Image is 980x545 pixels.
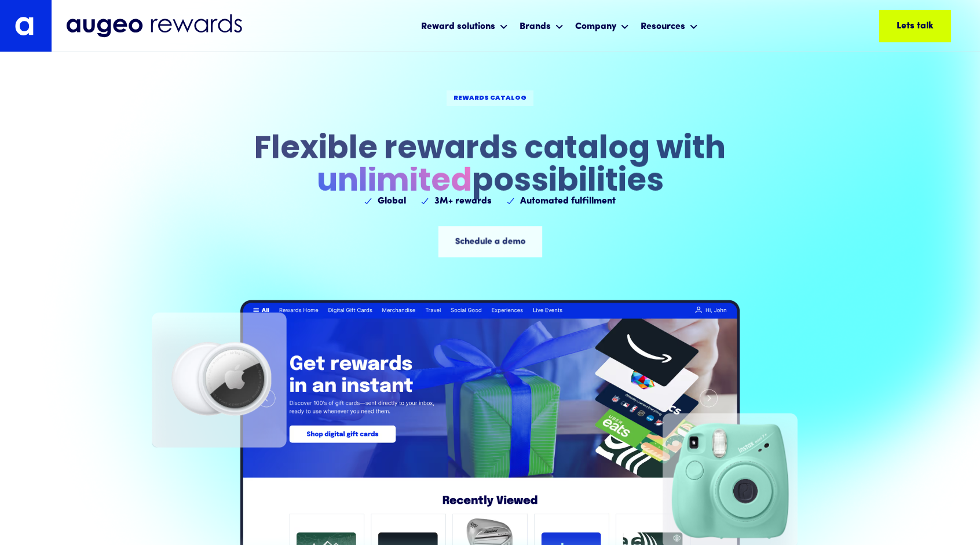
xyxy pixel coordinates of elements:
div: Reward solutions [421,20,495,34]
span: unlimited [317,167,472,199]
img: Augeo Rewards business unit full logo in midnight blue. [66,14,242,38]
a: Schedule a demo [438,226,542,257]
div: Brands [517,10,566,41]
div: Reward solutions [418,10,511,41]
a: Lets talk [879,10,951,42]
h3: Flexible rewa​rds catalog with ‍ possibilities [254,135,726,199]
div: Company [575,20,616,34]
div: Resources [641,20,685,34]
div: Brands [520,20,551,34]
div: Global [378,194,406,208]
div: 3M+ rewards [434,194,492,208]
div: Company [572,10,632,41]
div: Automated fulfillment [520,194,616,208]
div: Resources [638,10,701,41]
div: REWARDS CATALOG [454,94,526,103]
